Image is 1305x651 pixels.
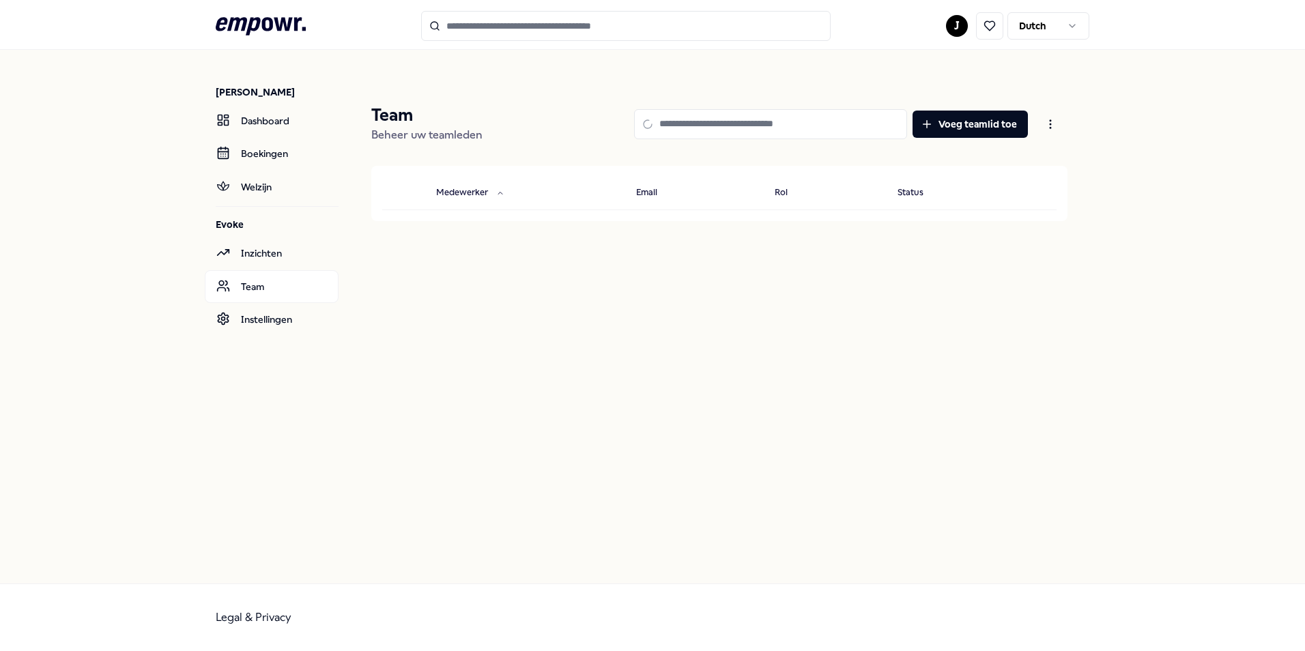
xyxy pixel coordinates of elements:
[421,11,831,41] input: Search for products, categories or subcategories
[913,111,1028,138] button: Voeg teamlid toe
[216,611,291,624] a: Legal & Privacy
[216,85,339,99] p: [PERSON_NAME]
[205,237,339,270] a: Inzichten
[887,179,951,207] button: Status
[425,179,515,207] button: Medewerker
[205,137,339,170] a: Boekingen
[205,104,339,137] a: Dashboard
[371,104,483,126] p: Team
[216,218,339,231] p: Evoke
[205,171,339,203] a: Welzijn
[205,303,339,336] a: Instellingen
[205,270,339,303] a: Team
[371,128,483,141] span: Beheer uw teamleden
[1033,111,1067,138] button: Open menu
[625,179,685,207] button: Email
[764,179,815,207] button: Rol
[946,15,968,37] button: J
